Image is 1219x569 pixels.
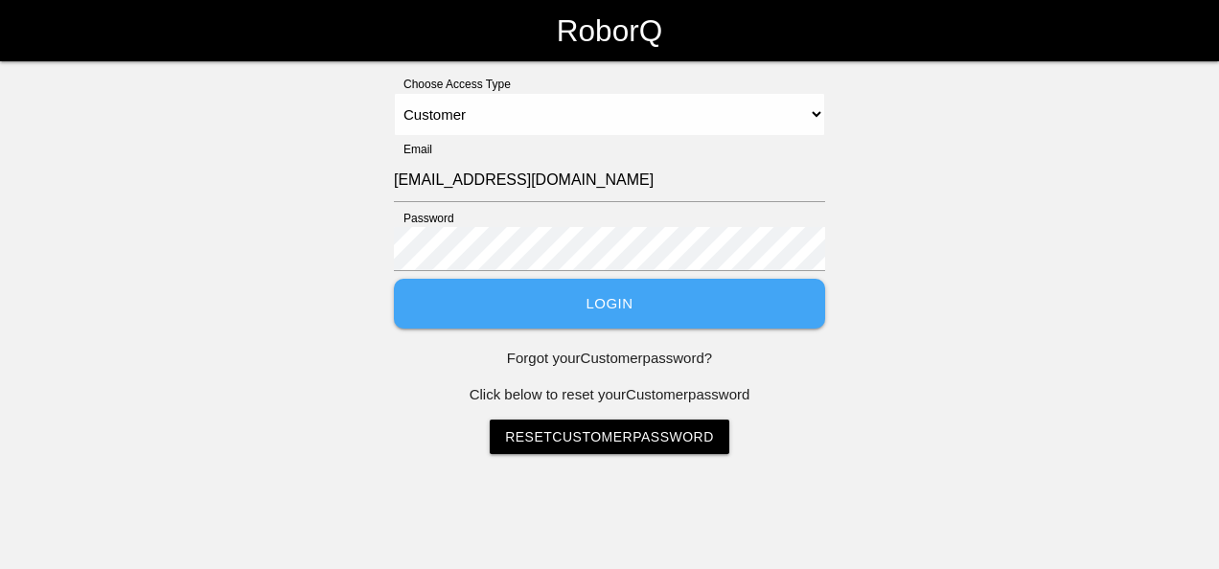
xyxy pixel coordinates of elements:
button: Login [394,279,825,330]
p: Forgot your Customer password? [394,348,825,370]
label: Choose Access Type [394,76,511,93]
label: Email [394,141,432,158]
label: Password [394,210,454,227]
p: Click below to reset your Customer password [394,384,825,406]
a: ResetCustomerPassword [490,420,729,454]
